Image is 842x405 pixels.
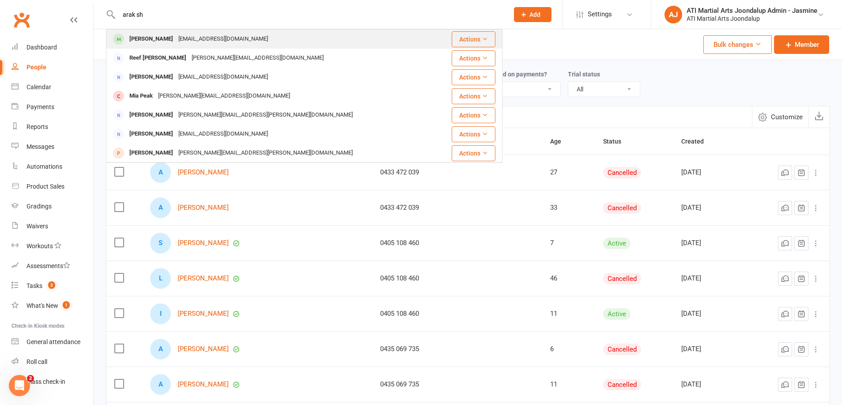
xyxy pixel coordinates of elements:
div: Adam [150,197,171,218]
div: 6 [550,345,587,353]
div: Dashboard [26,44,57,51]
div: 0435 069 735 [380,381,534,388]
div: [DATE] [681,169,735,176]
div: Calendar [26,83,51,91]
div: People [26,64,46,71]
button: Actions [452,88,495,104]
a: Assessments [11,256,93,276]
div: Cancelled [603,344,641,355]
div: 46 [550,275,587,282]
div: 0433 472 039 [380,204,534,212]
div: [PERSON_NAME][EMAIL_ADDRESS][DOMAIN_NAME] [189,52,326,64]
div: Sienna [150,233,171,254]
button: Actions [452,145,495,161]
div: AJ [665,6,682,23]
span: Settings [588,4,612,24]
button: Bulk changes [703,35,772,54]
div: [PERSON_NAME][EMAIL_ADDRESS][PERSON_NAME][DOMAIN_NAME] [176,109,355,121]
a: Gradings [11,197,93,216]
div: Aadhya [150,374,171,395]
div: Cancelled [603,273,641,284]
div: [PERSON_NAME] [127,128,176,140]
button: Customize [752,106,808,128]
div: Messages [26,143,54,150]
div: 11 [550,310,587,318]
div: [PERSON_NAME][EMAIL_ADDRESS][DOMAIN_NAME] [155,90,293,102]
div: 0405 108 460 [380,310,534,318]
a: Dashboard [11,38,93,57]
div: [EMAIL_ADDRESS][DOMAIN_NAME] [176,128,271,140]
div: [DATE] [681,275,735,282]
span: Age [550,138,571,145]
div: Agaran [150,339,171,360]
a: Waivers [11,216,93,236]
div: Cancelled [603,202,641,214]
button: Age [550,136,571,147]
div: [PERSON_NAME] [127,147,176,159]
a: [PERSON_NAME] [178,345,229,353]
a: Clubworx [11,9,33,31]
div: [PERSON_NAME] [127,71,176,83]
div: 11 [550,381,587,388]
a: Class kiosk mode [11,372,93,392]
span: Member [795,39,819,50]
span: 2 [27,375,34,382]
a: Product Sales [11,177,93,197]
a: [PERSON_NAME] [178,381,229,388]
input: Search... [116,8,502,21]
div: Gradings [26,203,52,210]
span: Customize [771,112,803,122]
div: Isabella [150,303,171,324]
div: [DATE] [681,204,735,212]
div: 7 [550,239,587,247]
iframe: Intercom live chat [9,375,30,396]
div: Workouts [26,242,53,250]
button: Created [681,136,714,147]
a: What's New1 [11,296,93,316]
a: [PERSON_NAME] [178,239,229,247]
div: Class check-in [26,378,65,385]
div: Tasks [26,282,42,289]
div: General attendance [26,338,80,345]
a: Tasks 3 [11,276,93,296]
div: Active [603,308,631,320]
div: Automations [26,163,62,170]
div: Payments [26,103,54,110]
a: [PERSON_NAME] [178,204,229,212]
div: Luke [150,268,171,289]
button: Actions [452,31,495,47]
span: 1 [63,301,70,309]
div: 0433 472 039 [380,169,534,176]
div: 27 [550,169,587,176]
a: Payments [11,97,93,117]
div: ATI Martial Arts Joondalup [687,15,817,23]
button: Actions [452,69,495,85]
a: Messages [11,137,93,157]
div: [EMAIL_ADDRESS][DOMAIN_NAME] [176,71,271,83]
label: Behind on payments? [487,71,547,78]
a: Reports [11,117,93,137]
div: [PERSON_NAME][EMAIL_ADDRESS][PERSON_NAME][DOMAIN_NAME] [176,147,355,159]
div: Reports [26,123,48,130]
div: ATI Martial Arts Joondalup Admin - Jasmine [687,7,817,15]
a: General attendance kiosk mode [11,332,93,352]
div: Reef [PERSON_NAME] [127,52,189,64]
div: 0405 108 460 [380,275,534,282]
div: Product Sales [26,183,64,190]
div: 33 [550,204,587,212]
div: Mia Peak [127,90,155,102]
div: 0405 108 460 [380,239,534,247]
div: [PERSON_NAME] [127,33,176,45]
div: Cancelled [603,379,641,390]
span: Add [529,11,540,18]
div: [PERSON_NAME] [127,109,176,121]
span: Status [603,138,631,145]
div: Cancelled [603,167,641,178]
span: Created [681,138,714,145]
a: People [11,57,93,77]
div: [DATE] [681,381,735,388]
a: Calendar [11,77,93,97]
button: Actions [452,126,495,142]
a: Workouts [11,236,93,256]
span: 3 [48,281,55,289]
